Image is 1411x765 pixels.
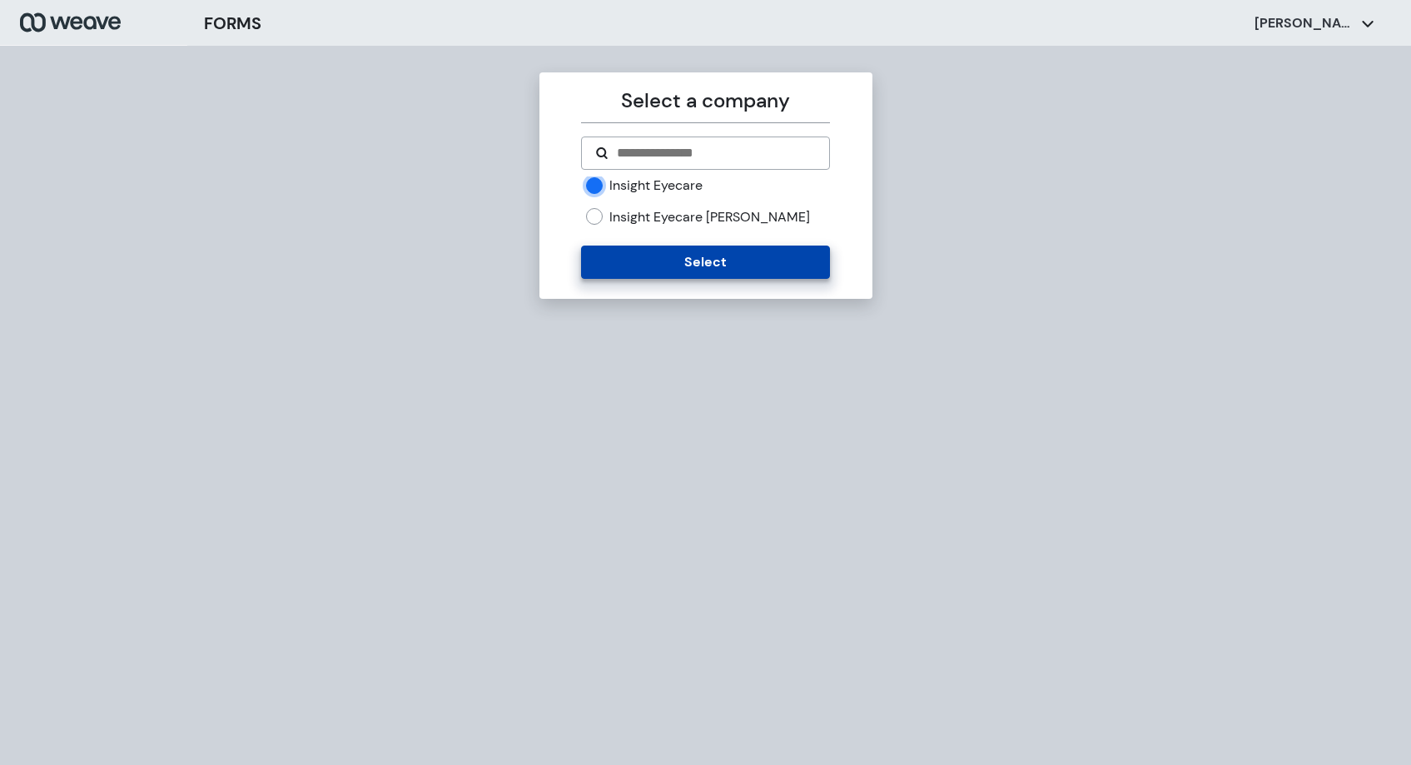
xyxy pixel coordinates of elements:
p: Select a company [581,86,830,116]
input: Search [615,143,816,163]
label: Insight Eyecare [609,176,703,195]
button: Select [581,246,830,279]
label: Insight Eyecare [PERSON_NAME] [609,208,810,226]
h3: FORMS [204,11,261,36]
p: [PERSON_NAME] [1254,14,1354,32]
